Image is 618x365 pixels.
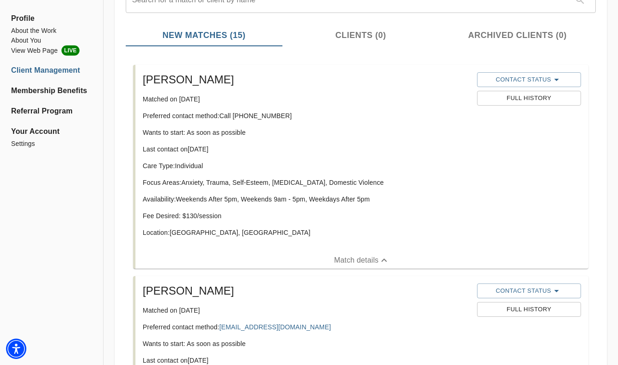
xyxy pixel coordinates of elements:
[143,228,470,237] p: Location: [GEOGRAPHIC_DATA], [GEOGRAPHIC_DATA]
[135,252,588,269] button: Match details
[143,111,470,120] p: Preferred contact method: Call [PHONE_NUMBER]
[11,106,92,117] a: Referral Program
[482,93,576,104] span: Full History
[11,45,92,56] li: View Web Page
[143,145,470,154] p: Last contact on [DATE]
[143,195,470,204] p: Availability: Weekends After 5pm, Weekends 9am - 5pm, Weekdays After 5pm
[143,339,470,348] p: Wants to start: As soon as possible
[219,323,330,331] a: [EMAIL_ADDRESS][DOMAIN_NAME]
[143,94,470,104] p: Matched on [DATE]
[143,178,470,187] p: Focus Areas: Anxiety, Trauma, Self-Esteem, [MEDICAL_DATA], Domestic Violence
[6,339,26,359] div: Accessibility Menu
[131,29,277,42] span: New Matches (15)
[143,283,470,298] h5: [PERSON_NAME]
[482,304,576,315] span: Full History
[11,85,92,96] a: Membership Benefits
[61,45,80,56] span: LIVE
[143,356,470,365] p: Last contact on [DATE]
[143,161,470,170] p: Care Type: Individual
[482,74,576,85] span: Contact Status
[477,72,581,87] button: Contact Status
[482,285,576,296] span: Contact Status
[11,45,92,56] a: View Web PageLIVE
[143,128,470,137] p: Wants to start: As soon as possible
[11,139,92,149] a: Settings
[288,29,434,42] span: Clients (0)
[143,211,470,220] p: Fee Desired: $ 130 /session
[11,26,92,36] a: About the Work
[11,36,92,45] a: About You
[11,65,92,76] a: Client Management
[445,29,590,42] span: Archived Clients (0)
[477,283,581,298] button: Contact Status
[334,255,379,266] p: Match details
[143,306,470,315] p: Matched on [DATE]
[143,72,470,87] h5: [PERSON_NAME]
[11,126,92,137] span: Your Account
[477,302,581,317] button: Full History
[477,91,581,106] button: Full History
[11,13,92,24] span: Profile
[143,322,470,332] p: Preferred contact method:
